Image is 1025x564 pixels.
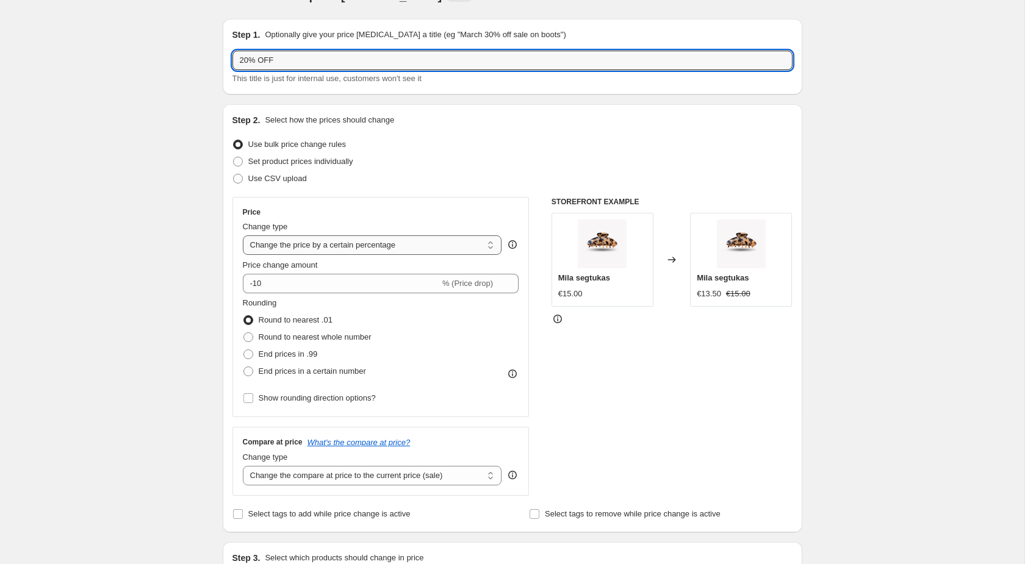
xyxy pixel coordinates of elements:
span: Price change amount [243,260,318,270]
span: Use CSV upload [248,174,307,183]
img: 1_80x.png [717,220,766,268]
h2: Step 3. [232,552,261,564]
p: Select how the prices should change [265,114,394,126]
span: Rounding [243,298,277,307]
span: Round to nearest whole number [259,332,372,341]
h6: STOREFRONT EXAMPLE [552,197,793,207]
span: Round to nearest .01 [259,315,333,324]
input: 30% off holiday sale [232,51,793,70]
div: €13.50 [697,288,721,300]
div: help [506,238,519,251]
h2: Step 1. [232,29,261,41]
span: Select tags to add while price change is active [248,509,411,518]
span: End prices in a certain number [259,366,366,376]
span: Select tags to remove while price change is active [545,509,721,518]
span: Use bulk price change rules [248,140,346,149]
h3: Price [243,207,261,217]
strike: €15.00 [726,288,750,300]
h2: Step 2. [232,114,261,126]
h3: Compare at price [243,437,303,447]
span: Mila segtukas [558,273,610,282]
p: Select which products should change in price [265,552,423,564]
div: help [506,469,519,481]
span: Mila segtukas [697,273,749,282]
img: 1_80x.png [578,220,627,268]
span: % (Price drop) [442,279,493,288]
p: Optionally give your price [MEDICAL_DATA] a title (eg "March 30% off sale on boots") [265,29,566,41]
button: What's the compare at price? [307,438,411,447]
span: Show rounding direction options? [259,393,376,402]
span: End prices in .99 [259,349,318,359]
span: Change type [243,222,288,231]
span: This title is just for internal use, customers won't see it [232,74,422,83]
span: Change type [243,452,288,462]
span: Set product prices individually [248,157,353,166]
div: €15.00 [558,288,583,300]
input: -15 [243,274,440,293]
